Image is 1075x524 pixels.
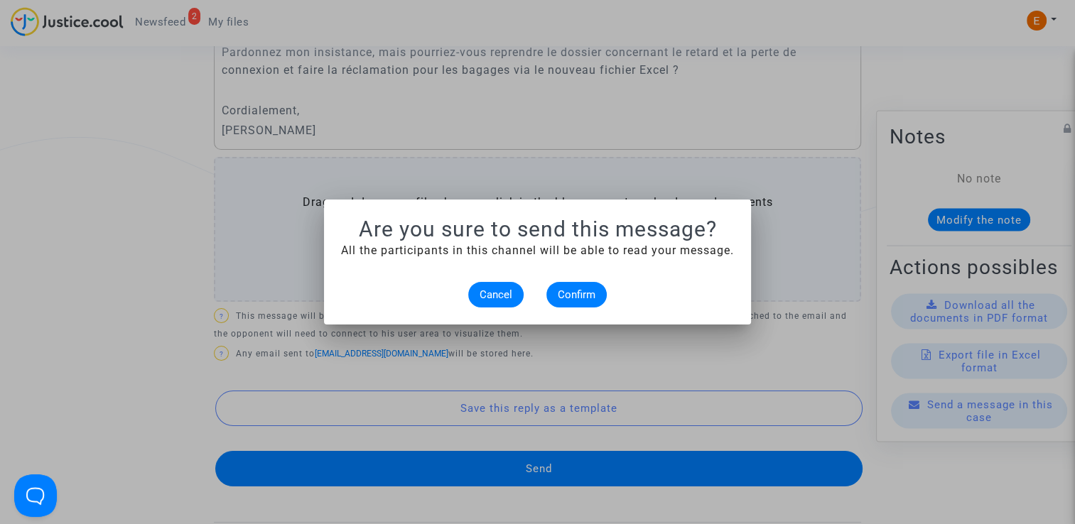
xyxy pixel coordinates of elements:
[341,217,734,242] h1: Are you sure to send this message?
[468,282,524,307] button: Cancel
[546,282,607,307] button: Confirm
[14,474,57,517] iframe: Help Scout Beacon - Open
[341,244,734,257] span: All the participants in this channel will be able to read your message.
[480,288,512,301] span: Cancel
[558,288,595,301] span: Confirm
